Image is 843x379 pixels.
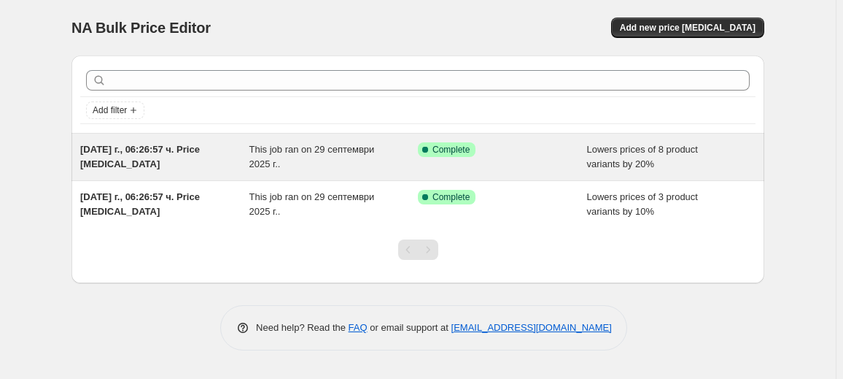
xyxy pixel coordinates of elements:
span: This job ran on 29 септември 2025 г.. [249,191,375,217]
span: Complete [432,191,470,203]
span: Add filter [93,104,127,116]
span: [DATE] г., 06:26:57 ч. Price [MEDICAL_DATA] [80,144,200,169]
span: Lowers prices of 3 product variants by 10% [587,191,698,217]
a: FAQ [349,322,368,333]
span: Complete [432,144,470,156]
span: Lowers prices of 8 product variants by 20% [587,144,698,169]
a: [EMAIL_ADDRESS][DOMAIN_NAME] [451,322,612,333]
span: Add new price [MEDICAL_DATA] [620,22,755,34]
span: This job ran on 29 септември 2025 г.. [249,144,375,169]
span: Need help? Read the [256,322,349,333]
span: or email support at [368,322,451,333]
button: Add new price [MEDICAL_DATA] [611,18,764,38]
button: Add filter [86,102,144,119]
nav: Pagination [398,240,438,260]
span: [DATE] г., 06:26:57 ч. Price [MEDICAL_DATA] [80,191,200,217]
span: NA Bulk Price Editor [71,20,211,36]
